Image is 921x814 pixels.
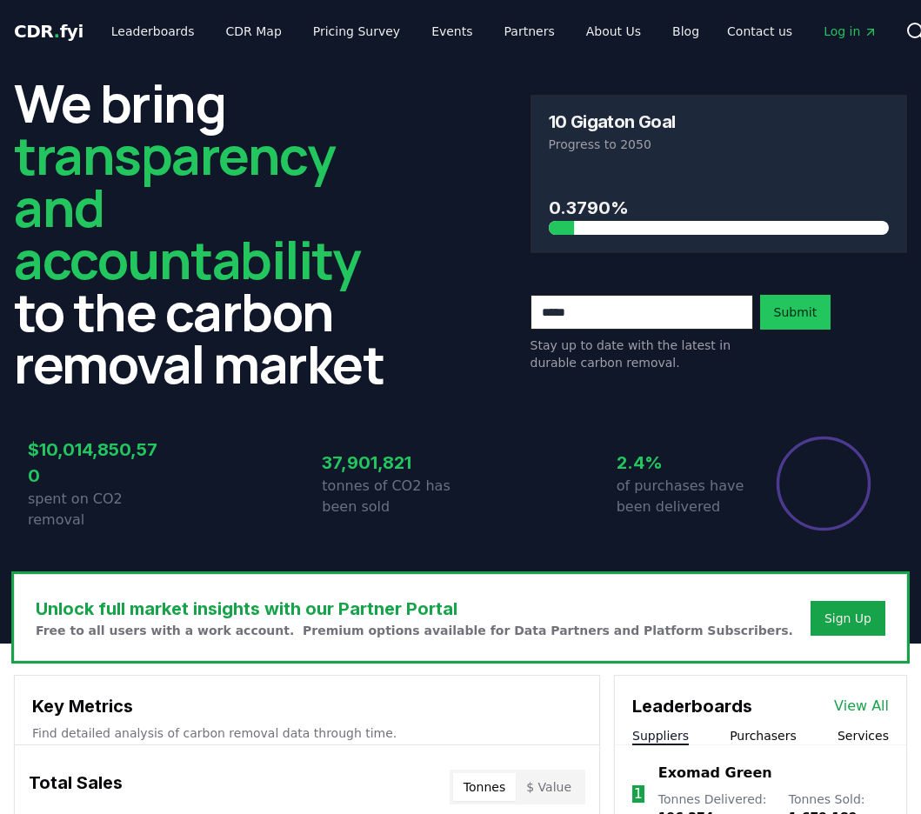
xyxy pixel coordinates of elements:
h3: 10 Gigaton Goal [549,113,676,130]
button: Purchasers [730,727,797,744]
h3: $10,014,850,570 [28,437,166,489]
div: Percentage of sales delivered [775,435,872,532]
h3: Leaderboards [632,693,752,719]
h3: Unlock full market insights with our Partner Portal [36,596,793,622]
a: Blog [658,16,713,47]
button: Tonnes [453,773,516,801]
nav: Main [713,16,891,47]
button: Submit [760,295,831,330]
p: of purchases have been delivered [617,476,755,517]
button: $ Value [516,773,582,801]
a: Contact us [713,16,806,47]
span: Log in [824,23,878,40]
p: 1 [634,784,643,804]
h3: Total Sales [29,770,123,804]
a: Events [417,16,486,47]
span: . [54,21,60,42]
a: Log in [810,16,891,47]
h3: 0.3790% [549,195,890,221]
h3: 37,901,821 [322,450,460,476]
button: Sign Up [811,601,885,636]
h3: 2.4% [617,450,755,476]
span: CDR fyi [14,21,83,42]
button: Suppliers [632,727,689,744]
span: transparency and accountability [14,119,360,295]
a: View All [834,696,889,717]
p: Find detailed analysis of carbon removal data through time. [32,724,582,742]
a: Leaderboards [97,16,209,47]
a: Pricing Survey [299,16,414,47]
p: Progress to 2050 [549,136,890,153]
button: Services [838,727,889,744]
a: Sign Up [824,610,871,627]
h2: We bring to the carbon removal market [14,77,391,390]
a: Partners [491,16,569,47]
a: About Us [572,16,655,47]
a: CDR.fyi [14,19,83,43]
p: Free to all users with a work account. Premium options available for Data Partners and Platform S... [36,622,793,639]
a: CDR Map [212,16,296,47]
p: tonnes of CO2 has been sold [322,476,460,517]
h3: Key Metrics [32,693,582,719]
a: Exomad Green [658,763,772,784]
nav: Main [97,16,713,47]
p: spent on CO2 removal [28,489,166,530]
p: Stay up to date with the latest in durable carbon removal. [531,337,753,371]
